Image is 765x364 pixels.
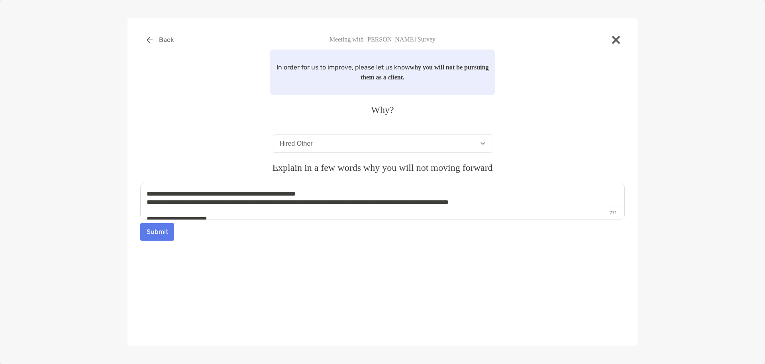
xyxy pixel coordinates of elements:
strong: why you will not be pursuing them as a client. [361,64,489,81]
img: Open dropdown arrow [481,142,485,145]
button: Hired Other [273,135,492,153]
h4: Explain in a few words why you will not moving forward [140,162,625,173]
h4: Meeting with [PERSON_NAME] Survey [140,36,625,43]
p: 771 [601,206,624,220]
button: Submit [140,223,174,241]
h4: Why? [140,105,625,115]
p: In order for us to improve, please let us know [275,62,490,82]
button: Back [140,31,180,49]
div: Hired Other [280,140,313,147]
img: button icon [147,37,153,43]
img: close modal [612,36,620,44]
